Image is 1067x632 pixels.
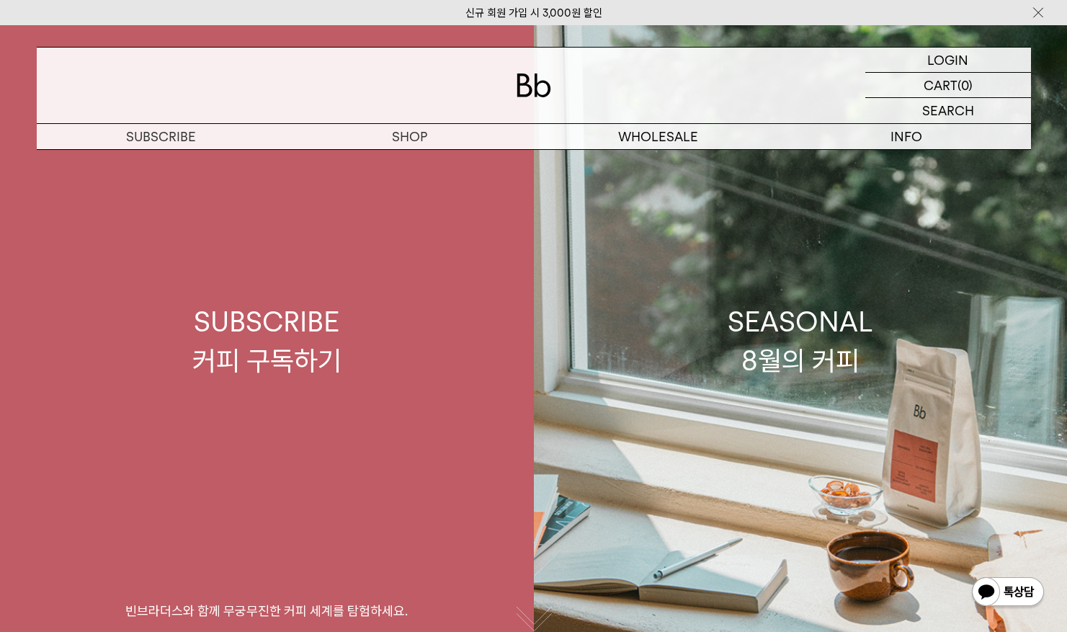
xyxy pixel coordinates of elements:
p: LOGIN [927,48,968,72]
p: SEARCH [922,98,974,123]
p: (0) [957,73,973,97]
a: SHOP [285,124,534,149]
img: 카카오톡 채널 1:1 채팅 버튼 [970,576,1045,610]
p: CART [924,73,957,97]
div: SUBSCRIBE 커피 구독하기 [192,303,341,379]
div: SEASONAL 8월의 커피 [728,303,873,379]
p: WHOLESALE [534,124,782,149]
a: LOGIN [865,48,1031,73]
a: CART (0) [865,73,1031,98]
p: INFO [782,124,1031,149]
a: SUBSCRIBE [37,124,285,149]
a: 신규 회원 가입 시 3,000원 할인 [465,6,602,19]
img: 로고 [517,74,551,97]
